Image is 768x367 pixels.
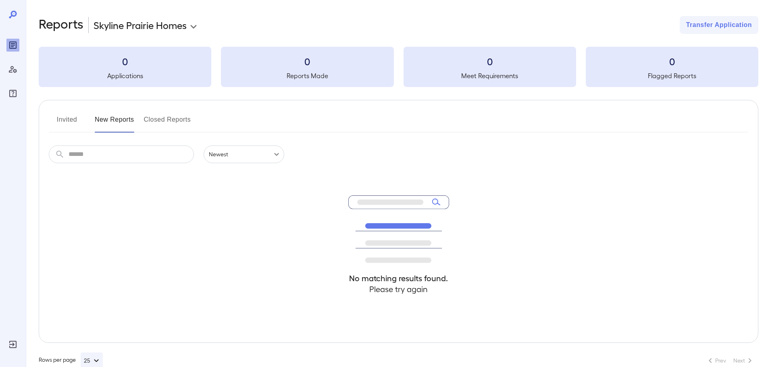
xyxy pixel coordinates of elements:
button: Invited [49,113,85,133]
div: Reports [6,39,19,52]
h4: Please try again [348,284,449,294]
div: Log Out [6,338,19,351]
h3: 0 [404,55,576,68]
nav: pagination navigation [702,354,758,367]
h3: 0 [39,55,211,68]
div: Newest [204,145,284,163]
h4: No matching results found. [348,273,449,284]
h5: Applications [39,71,211,81]
h2: Reports [39,16,83,34]
summary: 0Applications0Reports Made0Meet Requirements0Flagged Reports [39,47,758,87]
p: Skyline Prairie Homes [94,19,187,31]
h5: Reports Made [221,71,393,81]
div: Manage Users [6,63,19,76]
h5: Flagged Reports [586,71,758,81]
h3: 0 [221,55,393,68]
button: New Reports [95,113,134,133]
button: Transfer Application [680,16,758,34]
h3: 0 [586,55,758,68]
button: Closed Reports [144,113,191,133]
h5: Meet Requirements [404,71,576,81]
div: FAQ [6,87,19,100]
